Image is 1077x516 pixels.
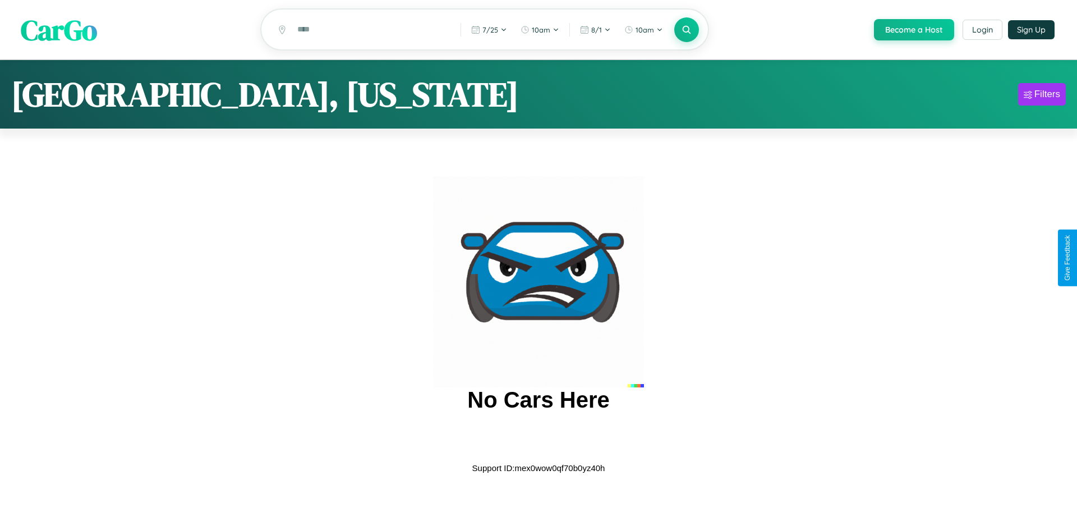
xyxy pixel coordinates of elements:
img: car [433,176,644,387]
h1: [GEOGRAPHIC_DATA], [US_STATE] [11,71,519,117]
button: 10am [515,21,565,39]
button: 8/1 [574,21,616,39]
button: Filters [1018,83,1066,106]
span: 8 / 1 [591,25,602,34]
button: Become a Host [874,19,954,40]
span: CarGo [21,10,97,49]
button: Sign Up [1008,20,1055,39]
button: 7/25 [466,21,513,39]
div: Filters [1034,89,1060,100]
div: Give Feedback [1064,235,1071,281]
span: 7 / 25 [482,25,498,34]
span: 10am [636,25,654,34]
p: Support ID: mex0wow0qf70b0yz40h [472,460,605,476]
span: 10am [532,25,550,34]
h2: No Cars Here [467,387,609,413]
button: 10am [619,21,669,39]
button: Login [963,20,1002,40]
